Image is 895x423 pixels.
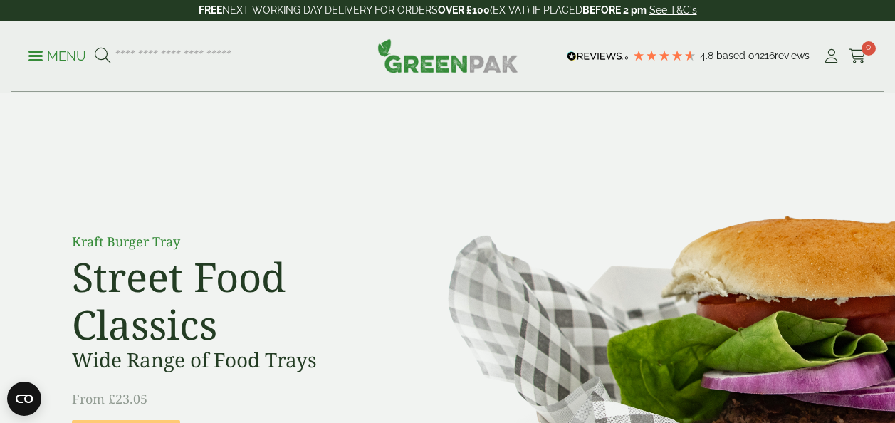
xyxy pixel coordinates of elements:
[72,348,392,372] h3: Wide Range of Food Trays
[377,38,518,73] img: GreenPak Supplies
[582,4,647,16] strong: BEFORE 2 pm
[199,4,222,16] strong: FREE
[760,50,775,61] span: 216
[716,50,760,61] span: Based on
[822,49,840,63] i: My Account
[28,48,86,65] p: Menu
[438,4,490,16] strong: OVER £100
[28,48,86,62] a: Menu
[849,46,867,67] a: 0
[7,382,41,416] button: Open CMP widget
[72,253,392,348] h2: Street Food Classics
[862,41,876,56] span: 0
[849,49,867,63] i: Cart
[649,4,697,16] a: See T&C's
[72,232,392,251] p: Kraft Burger Tray
[632,49,696,62] div: 4.79 Stars
[72,390,147,407] span: From £23.05
[700,50,716,61] span: 4.8
[775,50,810,61] span: reviews
[567,51,629,61] img: REVIEWS.io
